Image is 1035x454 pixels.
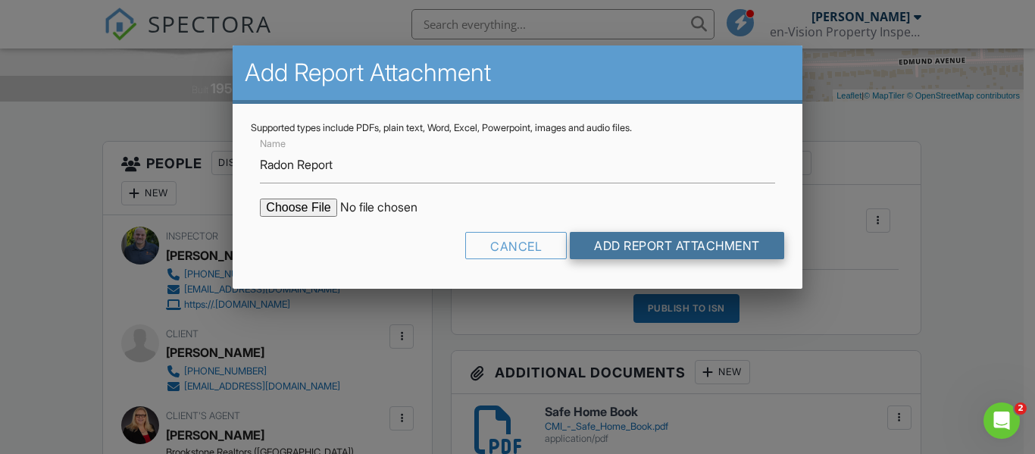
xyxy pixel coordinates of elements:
label: Name [260,137,286,151]
div: Cancel [465,232,567,259]
div: Supported types include PDFs, plain text, Word, Excel, Powerpoint, images and audio files. [251,122,783,134]
span: 2 [1015,402,1027,415]
input: Add Report Attachment [570,232,784,259]
iframe: Intercom live chat [983,402,1020,439]
h2: Add Report Attachment [245,58,790,88]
